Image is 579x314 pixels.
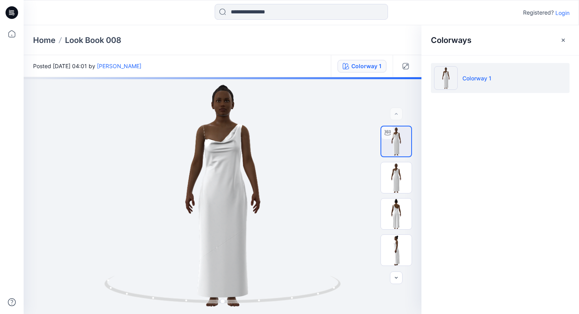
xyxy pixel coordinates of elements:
img: SS2510131D [381,126,411,156]
p: Login [555,9,570,17]
h2: Colorways [431,35,471,45]
a: [PERSON_NAME] [97,63,141,69]
span: Posted [DATE] 04:01 by [33,62,141,70]
p: Colorway 1 [462,74,491,82]
button: Colorway 1 [338,60,386,72]
img: SS2510131D-20250214_Colorway 1 [381,162,412,193]
img: SS2510131D-20250214_Colorway 1_Left [381,235,412,266]
p: Registered? [523,8,554,17]
div: Colorway 1 [351,62,381,71]
img: SS2510131D-20250214_Colorway 1_Back [381,199,412,229]
p: Look Book 008 [65,35,121,46]
a: Home [33,35,56,46]
img: Colorway 1 [434,66,458,90]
